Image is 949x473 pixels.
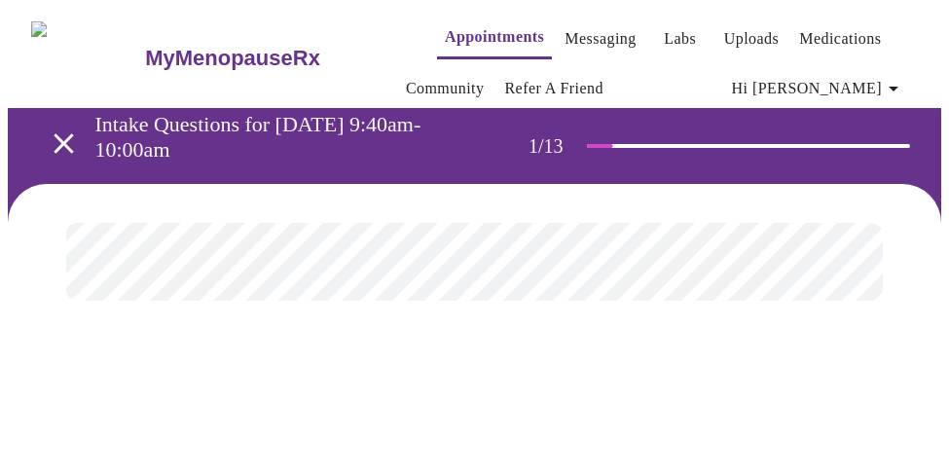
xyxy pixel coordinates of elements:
[35,115,92,172] button: open drawer
[724,25,780,53] a: Uploads
[649,19,712,58] button: Labs
[145,46,320,71] h3: MyMenopauseRx
[31,21,143,94] img: MyMenopauseRx Logo
[95,112,452,163] h3: Intake Questions for [DATE] 9:40am-10:00am
[664,25,696,53] a: Labs
[143,24,398,92] a: MyMenopauseRx
[504,75,603,102] a: Refer a Friend
[716,19,787,58] button: Uploads
[445,23,544,51] a: Appointments
[732,75,905,102] span: Hi [PERSON_NAME]
[398,69,493,108] button: Community
[406,75,485,102] a: Community
[529,135,587,158] h3: 1 / 13
[557,19,643,58] button: Messaging
[724,69,913,108] button: Hi [PERSON_NAME]
[565,25,636,53] a: Messaging
[437,18,552,59] button: Appointments
[791,19,889,58] button: Medications
[496,69,611,108] button: Refer a Friend
[799,25,881,53] a: Medications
